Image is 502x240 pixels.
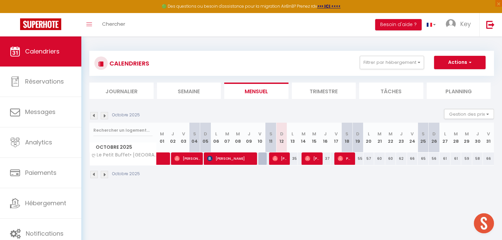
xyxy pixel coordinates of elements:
abbr: S [269,131,272,137]
abbr: L [215,131,217,137]
th: 05 [200,123,211,152]
th: 02 [167,123,178,152]
th: 01 [157,123,168,152]
abbr: M [389,131,393,137]
div: 35 [287,152,298,165]
div: 59 [461,152,472,165]
span: Hébergement [25,199,66,207]
button: Filtrer par hébergement [360,56,424,69]
span: [PERSON_NAME] [305,152,320,165]
span: Octobre 2025 [90,142,156,152]
abbr: V [487,131,490,137]
div: 65 [418,152,429,165]
abbr: J [171,131,174,137]
div: 66 [407,152,418,165]
th: 23 [396,123,407,152]
th: 10 [254,123,265,152]
div: 61 [450,152,462,165]
abbr: L [291,131,294,137]
abbr: D [204,131,207,137]
span: [PERSON_NAME] [272,152,287,165]
button: Gestion des prix [444,109,494,119]
abbr: S [345,131,348,137]
span: Calendriers [25,47,60,55]
abbr: S [422,131,425,137]
abbr: V [258,131,261,137]
th: 31 [483,123,494,152]
abbr: M [236,131,240,137]
abbr: M [312,131,316,137]
strong: >>> ICI <<<< [317,3,341,9]
h3: CALENDRIERS [108,56,149,71]
div: 56 [429,152,440,165]
th: 06 [211,123,222,152]
th: 07 [222,123,233,152]
abbr: V [411,131,414,137]
li: Semaine [157,83,221,99]
span: [PERSON_NAME] [207,152,255,165]
abbr: M [465,131,469,137]
th: 19 [352,123,363,152]
th: 20 [363,123,374,152]
div: 57 [363,152,374,165]
div: Ouvrir le chat [474,213,494,233]
th: 03 [178,123,189,152]
div: 60 [385,152,396,165]
li: Trimestre [292,83,356,99]
abbr: M [225,131,229,137]
div: 61 [439,152,450,165]
span: ღ Le Petit Buffet• [GEOGRAPHIC_DATA] [91,152,158,157]
th: 25 [418,123,429,152]
span: Réservations [25,77,64,86]
th: 08 [233,123,244,152]
th: 28 [450,123,462,152]
th: 12 [276,123,287,152]
th: 27 [439,123,450,152]
th: 15 [309,123,320,152]
th: 17 [331,123,342,152]
th: 09 [244,123,255,152]
p: Octobre 2025 [112,112,140,118]
abbr: M [378,131,382,137]
abbr: D [432,131,436,137]
th: 26 [429,123,440,152]
li: Journalier [89,83,154,99]
span: Messages [25,108,56,116]
abbr: M [302,131,306,137]
th: 21 [374,123,385,152]
abbr: L [444,131,446,137]
abbr: J [400,131,403,137]
th: 11 [265,123,276,152]
span: Key [460,20,471,28]
abbr: L [368,131,370,137]
th: 24 [407,123,418,152]
div: 58 [472,152,483,165]
img: logout [486,20,495,29]
a: ... Key [441,13,479,36]
th: 22 [385,123,396,152]
abbr: M [454,131,458,137]
th: 18 [342,123,353,152]
span: Pa Cha [338,152,352,165]
div: 66 [483,152,494,165]
th: 13 [287,123,298,152]
li: Mensuel [224,83,288,99]
span: Analytics [25,138,52,146]
th: 29 [461,123,472,152]
abbr: S [193,131,196,137]
input: Rechercher un logement... [93,124,153,136]
span: [PERSON_NAME] [174,152,200,165]
abbr: M [160,131,164,137]
div: 62 [396,152,407,165]
th: 30 [472,123,483,152]
abbr: D [356,131,359,137]
div: 37 [320,152,331,165]
li: Tâches [359,83,423,99]
abbr: J [248,131,250,137]
img: ... [446,19,456,29]
div: 55 [352,152,363,165]
button: Actions [434,56,486,69]
a: Chercher [97,13,130,36]
img: Super Booking [20,18,61,30]
span: Chercher [102,20,125,27]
